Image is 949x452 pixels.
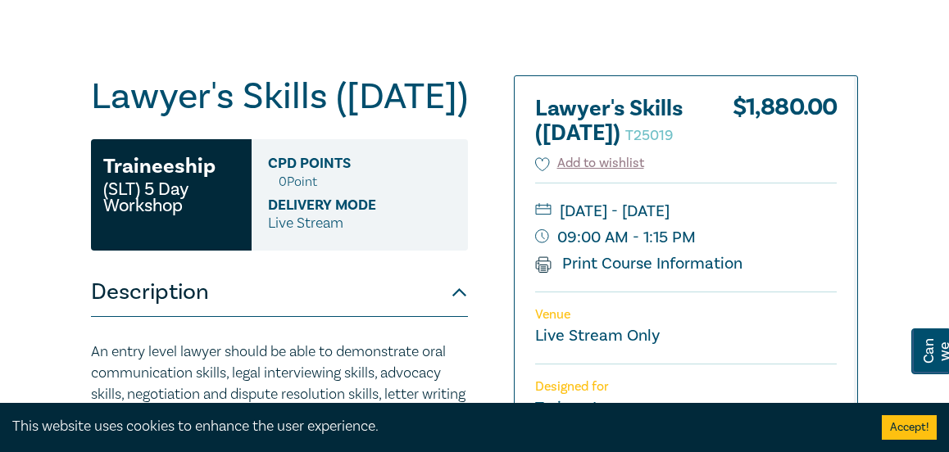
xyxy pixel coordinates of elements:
span: CPD Points [268,156,420,171]
small: (SLT) 5 Day Workshop [103,181,239,214]
span: Delivery Mode [268,197,420,213]
h2: Lawyer's Skills ([DATE]) [535,97,715,146]
small: Trainee Lawyers [535,397,652,418]
h3: Traineeship [103,151,216,181]
button: Accept cookies [882,415,937,440]
span: Live Stream [268,214,343,233]
li: 0 Point [279,171,317,192]
a: Live Stream Only [535,325,660,346]
small: 09:00 AM - 1:15 PM [535,224,837,251]
p: An entry level lawyer should be able to demonstrate oral communication skills, legal interviewing... [91,341,468,427]
div: This website uses cookies to enhance the user experience. [12,416,857,437]
small: [DATE] - [DATE] [535,198,837,224]
p: Designed for [535,379,837,395]
small: T25019 [625,126,673,145]
h1: Lawyer's Skills ([DATE]) [91,75,468,118]
a: Print Course Information [535,253,742,274]
p: Venue [535,307,837,323]
button: Description [91,268,468,317]
div: $ 1,880.00 [733,97,837,154]
button: Add to wishlist [535,154,644,173]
